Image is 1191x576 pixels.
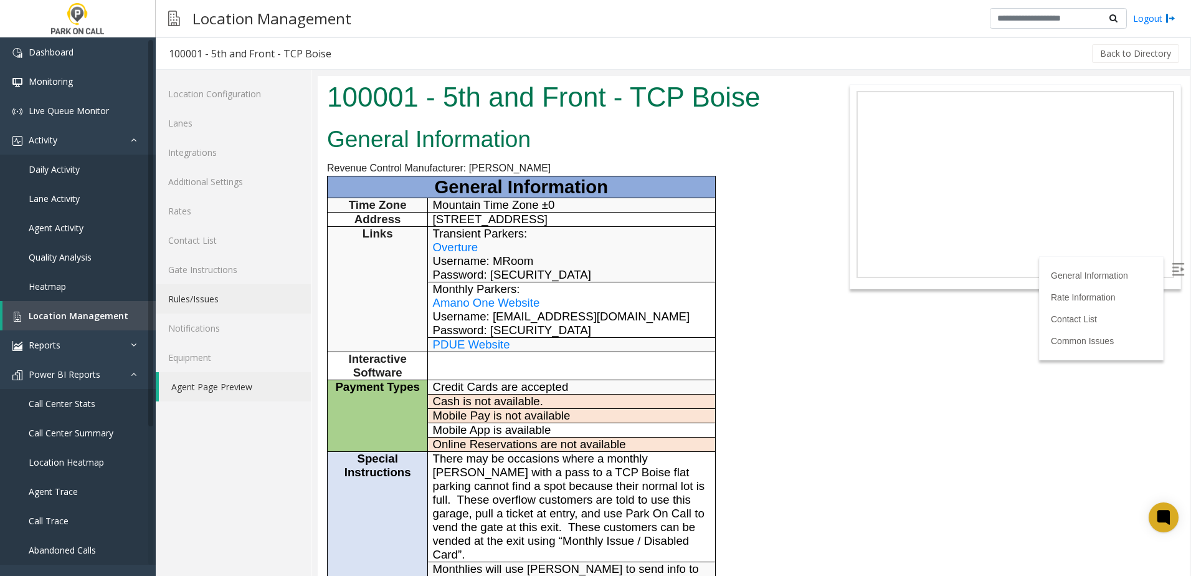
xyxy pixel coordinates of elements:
[9,2,500,41] h1: 100001 - 5th and Front - TCP Boise
[12,77,22,87] img: 'icon'
[29,310,128,322] span: Location Management
[156,108,311,138] a: Lanes
[156,226,311,255] a: Contact List
[115,206,202,219] span: Monthly Parkers:
[168,3,180,34] img: pageIcon
[156,343,311,372] a: Equipment
[29,281,66,292] span: Heatmap
[29,193,80,204] span: Lane Activity
[1165,12,1175,25] img: logout
[12,136,22,146] img: 'icon'
[115,151,210,164] span: Transient Parkers:
[29,486,78,497] span: Agent Trace
[854,187,866,199] img: Open/Close Sidebar Menu
[156,79,311,108] a: Location Configuration
[186,3,358,34] h3: Location Management
[115,234,372,261] span: Username: [EMAIL_ADDRESS][DOMAIN_NAME] Password: [SECURITY_DATA]
[27,376,93,403] span: Special Instructions
[29,456,104,468] span: Location Heatmap
[733,216,798,226] a: Rate Information
[29,515,69,527] span: Call Trace
[9,87,233,97] span: Revenue Control Manufacturer: [PERSON_NAME]
[31,122,89,135] span: Time Zone
[115,262,192,275] a: PDUE Website
[156,167,311,196] a: Additional Settings
[115,376,387,485] span: There may be occasions where a monthly [PERSON_NAME] with a pass to a TCP Boise flat parking cann...
[115,362,308,375] span: Online Reservations are not available
[156,314,311,343] a: Notifications
[17,304,102,317] span: Payment Types
[115,166,161,177] a: Overture
[733,194,810,204] a: General Information
[115,333,253,346] span: Mobile Pay is not available
[2,301,156,330] a: Location Management
[12,312,22,322] img: 'icon'
[29,163,80,175] span: Daily Activity
[115,304,251,317] span: Credit Cards are accepted
[12,48,22,58] img: 'icon'
[45,151,75,164] span: Links
[115,220,222,233] a: Amano One Website
[12,107,22,117] img: 'icon'
[29,339,60,351] span: Reports
[156,284,311,314] a: Rules/Issues
[156,138,311,167] a: Integrations
[9,47,500,80] h2: General Information
[29,46,74,58] span: Dashboard
[29,544,96,556] span: Abandoned Calls
[115,122,237,135] span: Mountain Time Zone ±0
[115,192,273,205] span: Password: [SECURITY_DATA]
[116,100,290,121] span: General Information
[29,222,83,234] span: Agent Activity
[115,347,234,360] span: Mobile App is available
[115,486,381,513] span: Monthlies will use [PERSON_NAME] to send info to Amano One.
[12,341,22,351] img: 'icon'
[115,178,216,191] span: Username: MRoom
[29,427,113,439] span: Call Center Summary
[115,137,230,150] span: [STREET_ADDRESS]
[115,165,161,178] span: Overture
[115,319,225,332] span: Cash is not available.
[156,196,311,226] a: Rates
[37,137,83,150] span: Address
[29,251,92,263] span: Quality Analysis
[29,75,73,87] span: Monitoring
[29,368,100,380] span: Power BI Reports
[12,370,22,380] img: 'icon'
[29,105,109,117] span: Live Queue Monitor
[1133,12,1175,25] a: Logout
[29,398,95,410] span: Call Center Stats
[733,260,796,270] a: Common Issues
[31,276,89,303] span: Interactive Software
[156,255,311,284] a: Gate Instructions
[159,372,311,401] a: Agent Page Preview
[169,46,331,62] div: 100001 - 5th and Front - TCP Boise
[1092,44,1179,63] button: Back to Directory
[733,238,779,248] a: Contact List
[29,134,57,146] span: Activity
